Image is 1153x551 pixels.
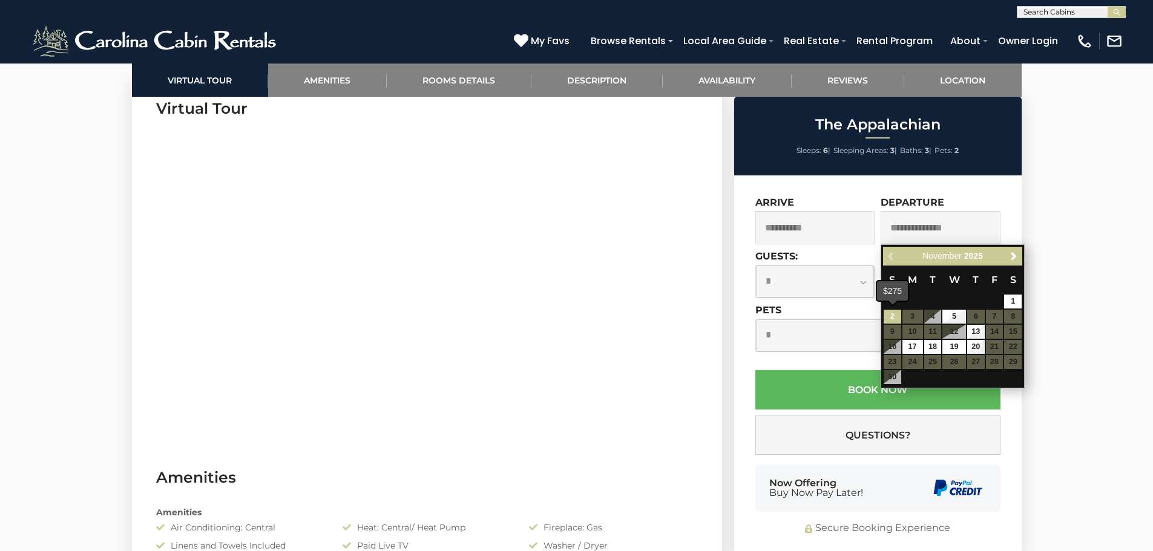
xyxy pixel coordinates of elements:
a: 17 [902,340,923,354]
h3: Amenities [156,467,698,488]
span: 2025 [964,251,983,261]
label: Pets [755,304,781,316]
a: Owner Login [992,30,1064,51]
span: My Favs [531,33,570,48]
span: Sleeping Areas: [833,146,889,155]
span: Friday [991,274,997,285]
span: November [922,251,962,261]
h3: Virtual Tour [156,98,698,119]
span: Tuesday [930,274,936,285]
a: Virtual Tour [132,64,268,97]
a: About [944,30,987,51]
div: $275 [877,281,908,301]
a: 2 [884,310,901,324]
strong: 3 [925,146,929,155]
li: | [833,143,897,158]
a: 5 [942,310,965,324]
a: 18 [924,340,942,354]
a: Availability [663,64,792,97]
span: Buy Now Pay Later! [769,488,863,498]
div: Secure Booking Experience [755,521,1000,535]
img: phone-regular-white.png [1076,33,1093,50]
a: Real Estate [778,30,845,51]
a: 1 [1004,295,1022,308]
span: Wednesday [949,274,960,285]
button: Book Now [755,370,1000,409]
label: Departure [881,197,944,208]
li: | [900,143,931,158]
div: Now Offering [769,478,863,498]
div: Amenities [147,506,707,518]
a: Rooms Details [387,64,531,97]
span: Sunday [889,274,895,285]
a: Description [531,64,663,97]
span: Saturday [1010,274,1016,285]
a: 13 [967,325,985,339]
span: Pets: [935,146,953,155]
label: Guests: [755,250,798,262]
label: Arrive [755,197,794,208]
h2: The Appalachian [737,117,1019,132]
strong: 3 [890,146,895,155]
a: 19 [942,340,965,354]
a: My Favs [514,33,573,49]
a: Local Area Guide [677,30,772,51]
a: Next [1006,249,1021,264]
li: | [797,143,830,158]
strong: 2 [954,146,959,155]
a: Amenities [268,64,387,97]
div: Fireplace: Gas [520,521,706,533]
span: Sleeps: [797,146,821,155]
span: Next [1009,252,1019,261]
a: Rental Program [850,30,939,51]
span: Baths: [900,146,923,155]
div: Heat: Central/ Heat Pump [333,521,520,533]
a: Reviews [792,64,904,97]
button: Questions? [755,416,1000,455]
strong: 6 [823,146,828,155]
img: White-1-2.png [30,23,281,59]
span: Monday [908,274,917,285]
div: Air Conditioning: Central [147,521,333,533]
a: Location [904,64,1022,97]
a: 20 [967,340,985,354]
span: Thursday [973,274,979,285]
img: mail-regular-white.png [1106,33,1123,50]
a: Browse Rentals [585,30,672,51]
